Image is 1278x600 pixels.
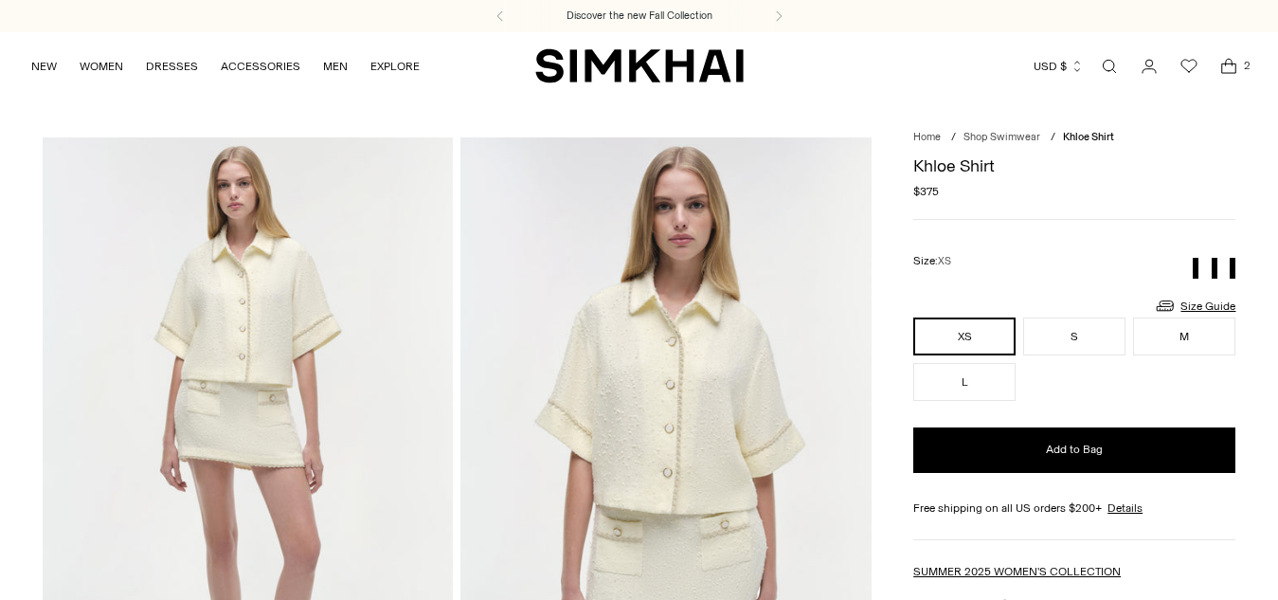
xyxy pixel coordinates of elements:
button: M [1133,318,1235,355]
a: Home [913,131,941,143]
button: XS [913,318,1016,355]
a: Open search modal [1090,47,1128,85]
div: / [1051,130,1055,146]
button: Add to Bag [913,427,1235,473]
div: / [951,130,956,146]
span: $375 [913,183,939,200]
div: Free shipping on all US orders $200+ [913,500,1235,517]
a: Size Guide [1154,294,1235,318]
a: MEN [323,45,348,87]
span: Khloe Shirt [1063,131,1114,143]
a: Discover the new Fall Collection [567,9,712,24]
nav: breadcrumbs [913,130,1235,146]
a: Go to the account page [1130,47,1168,85]
a: Wishlist [1170,47,1208,85]
a: Details [1107,500,1143,517]
a: SUMMER 2025 WOMEN'S COLLECTION [913,565,1121,578]
button: L [913,363,1016,401]
label: Size: [913,252,951,270]
span: XS [938,255,951,267]
button: S [1023,318,1125,355]
h1: Khloe Shirt [913,157,1235,174]
a: Shop Swimwear [963,131,1040,143]
a: EXPLORE [370,45,420,87]
a: WOMEN [80,45,123,87]
a: Open cart modal [1210,47,1248,85]
a: SIMKHAI [535,47,744,84]
button: USD $ [1034,45,1084,87]
a: ACCESSORIES [221,45,300,87]
span: 2 [1238,57,1255,74]
a: NEW [31,45,57,87]
a: DRESSES [146,45,198,87]
span: Add to Bag [1046,442,1103,458]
